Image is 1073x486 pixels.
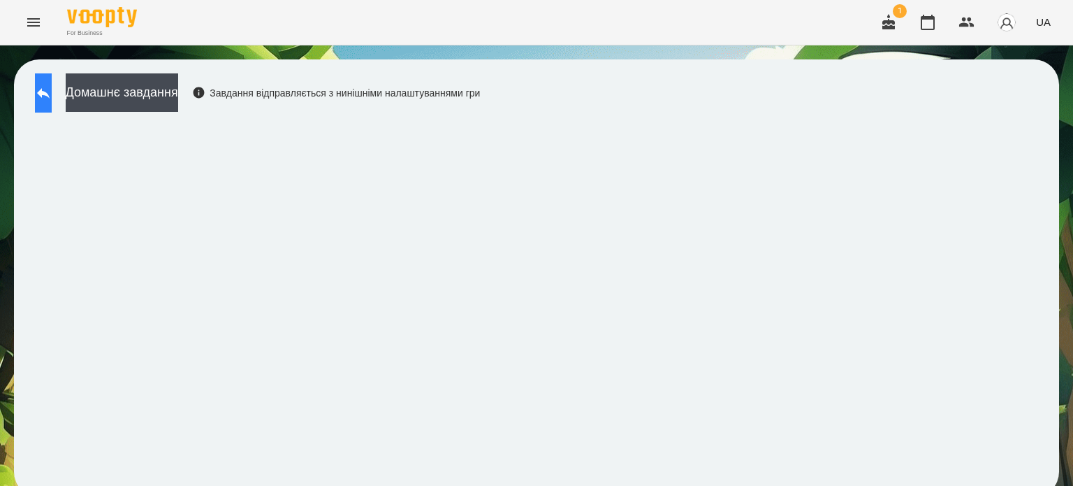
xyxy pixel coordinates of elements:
button: Menu [17,6,50,39]
span: UA [1036,15,1051,29]
div: Завдання відправляється з нинішніми налаштуваннями гри [192,86,481,100]
button: Домашнє завдання [66,73,178,112]
img: Voopty Logo [67,7,137,27]
span: 1 [893,4,907,18]
button: UA [1030,9,1056,35]
img: avatar_s.png [997,13,1016,32]
span: For Business [67,29,137,38]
